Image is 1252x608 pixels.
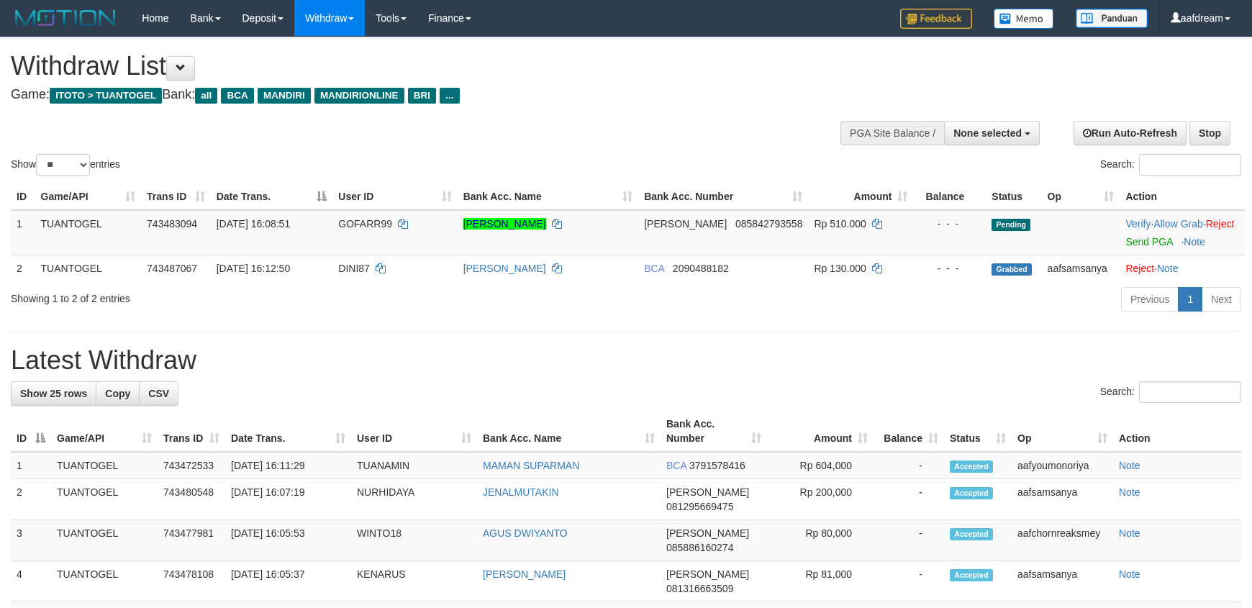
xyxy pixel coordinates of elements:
a: Note [1119,568,1140,580]
label: Search: [1100,381,1241,403]
a: Allow Grab [1153,218,1202,230]
span: Show 25 rows [20,388,87,399]
th: Balance: activate to sort column ascending [874,411,944,452]
span: all [195,88,217,104]
a: Copy [96,381,140,406]
a: Next [1202,287,1241,312]
td: TUANTOGEL [51,520,158,561]
th: Amount: activate to sort column ascending [767,411,874,452]
td: 743472533 [158,452,225,479]
span: GOFARR99 [338,218,392,230]
td: KENARUS [351,561,477,602]
td: TUANTOGEL [51,452,158,479]
th: Balance [913,183,986,210]
td: Rp 604,000 [767,452,874,479]
h1: Latest Withdraw [11,346,1241,375]
td: 4 [11,561,51,602]
th: User ID: activate to sort column ascending [332,183,457,210]
td: [DATE] 16:07:19 [225,479,351,520]
a: JENALMUTAKIN [483,486,559,498]
h1: Withdraw List [11,52,820,81]
h4: Game: Bank: [11,88,820,102]
td: [DATE] 16:11:29 [225,452,351,479]
td: 2 [11,479,51,520]
a: Send PGA [1125,236,1172,248]
span: [DATE] 16:08:51 [217,218,290,230]
th: Trans ID: activate to sort column ascending [158,411,225,452]
a: Run Auto-Refresh [1074,121,1187,145]
td: NURHIDAYA [351,479,477,520]
label: Show entries [11,154,120,176]
span: Copy 081316663509 to clipboard [666,583,733,594]
span: Copy 2090488182 to clipboard [673,263,729,274]
span: Copy [105,388,130,399]
span: DINI87 [338,263,370,274]
td: aafchornreaksmey [1012,520,1113,561]
span: Rp 510.000 [814,218,866,230]
a: Note [1119,486,1140,498]
td: WINTO18 [351,520,477,561]
span: CSV [148,388,169,399]
img: MOTION_logo.png [11,7,120,29]
input: Search: [1139,154,1241,176]
span: Copy 3791578416 to clipboard [689,460,745,471]
th: Bank Acc. Name: activate to sort column ascending [458,183,639,210]
span: BCA [666,460,686,471]
span: MANDIRI [258,88,311,104]
th: Status [986,183,1041,210]
a: [PERSON_NAME] [463,218,546,230]
td: - [874,561,944,602]
span: Copy 081295669475 to clipboard [666,501,733,512]
div: Showing 1 to 2 of 2 entries [11,286,511,306]
td: - [874,452,944,479]
td: TUANTOGEL [35,255,142,281]
td: aafsamsanya [1012,479,1113,520]
th: Action [1113,411,1241,452]
label: Search: [1100,154,1241,176]
td: aafyoumonoriya [1012,452,1113,479]
th: Game/API: activate to sort column ascending [51,411,158,452]
td: - [874,520,944,561]
button: None selected [944,121,1040,145]
span: 743483094 [147,218,197,230]
th: ID: activate to sort column descending [11,411,51,452]
td: [DATE] 16:05:37 [225,561,351,602]
span: [DATE] 16:12:50 [217,263,290,274]
a: Show 25 rows [11,381,96,406]
a: Note [1157,263,1179,274]
span: [PERSON_NAME] [666,568,749,580]
td: [DATE] 16:05:53 [225,520,351,561]
th: Trans ID: activate to sort column ascending [141,183,211,210]
img: Button%20Memo.svg [994,9,1054,29]
div: - - - [919,261,980,276]
a: AGUS DWIYANTO [483,527,568,539]
td: 743477981 [158,520,225,561]
th: User ID: activate to sort column ascending [351,411,477,452]
td: · · [1120,210,1245,255]
td: aafsamsanya [1012,561,1113,602]
th: Bank Acc. Number: activate to sort column ascending [638,183,808,210]
td: 1 [11,210,35,255]
a: Previous [1121,287,1179,312]
a: Reject [1125,263,1154,274]
td: 3 [11,520,51,561]
span: BRI [408,88,436,104]
td: Rp 81,000 [767,561,874,602]
span: [PERSON_NAME] [666,527,749,539]
span: None selected [953,127,1022,139]
td: 1 [11,452,51,479]
a: Note [1119,460,1140,471]
a: CSV [139,381,178,406]
th: Action [1120,183,1245,210]
td: TUANTOGEL [51,479,158,520]
span: ITOTO > TUANTOGEL [50,88,162,104]
th: ID [11,183,35,210]
span: [PERSON_NAME] [666,486,749,498]
th: Amount: activate to sort column ascending [808,183,913,210]
span: BCA [221,88,253,104]
span: 743487067 [147,263,197,274]
a: Reject [1206,218,1235,230]
th: Status: activate to sort column ascending [944,411,1012,452]
span: Pending [992,219,1030,231]
span: [PERSON_NAME] [644,218,727,230]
